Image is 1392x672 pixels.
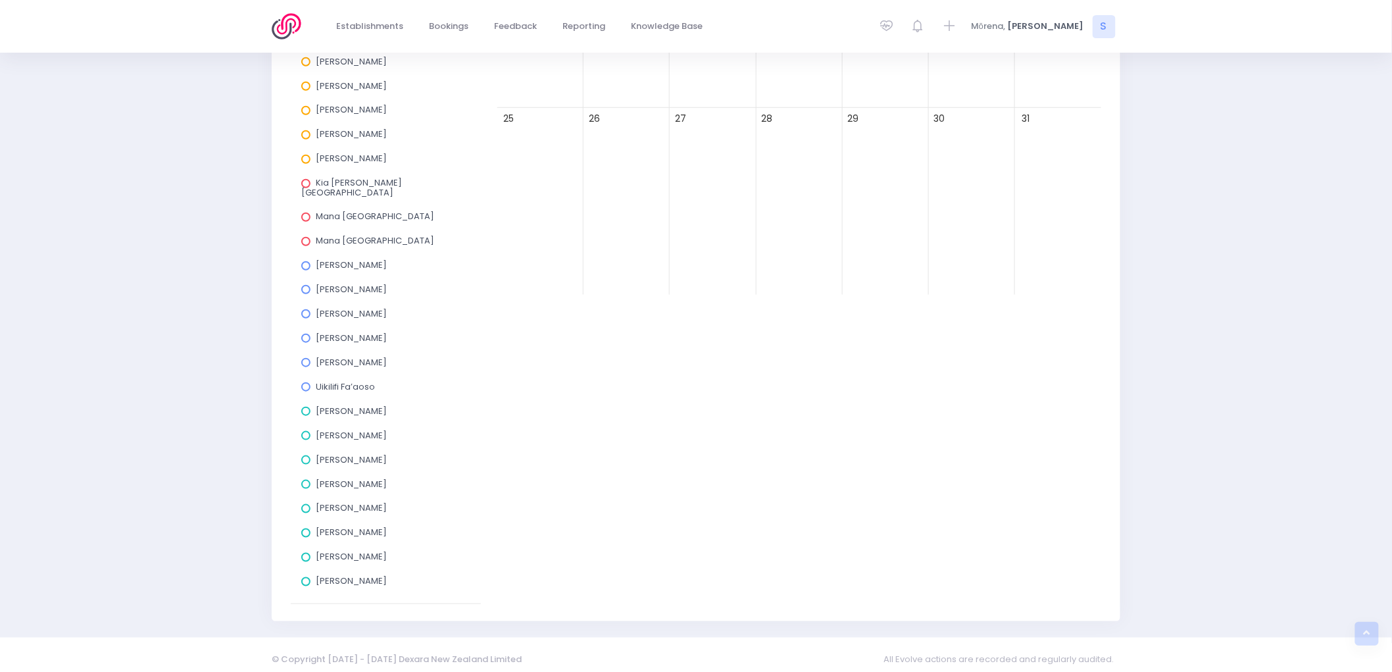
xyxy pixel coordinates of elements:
[316,152,387,165] span: [PERSON_NAME]
[845,110,862,128] span: 29
[552,14,616,39] a: Reporting
[316,103,387,116] span: [PERSON_NAME]
[316,526,387,538] span: [PERSON_NAME]
[272,13,309,39] img: Logo
[499,110,517,128] span: 25
[337,20,404,33] span: Establishments
[1008,20,1084,33] span: [PERSON_NAME]
[316,405,387,417] span: [PERSON_NAME]
[632,20,703,33] span: Knowledge Base
[316,575,387,587] span: [PERSON_NAME]
[316,550,387,563] span: [PERSON_NAME]
[563,20,606,33] span: Reporting
[316,210,434,222] span: Mana [GEOGRAPHIC_DATA]
[316,259,387,271] span: [PERSON_NAME]
[484,14,548,39] a: Feedback
[620,14,714,39] a: Knowledge Base
[272,653,522,665] span: © Copyright [DATE] - [DATE] Dexara New Zealand Limited
[758,110,776,128] span: 28
[585,110,603,128] span: 26
[316,502,387,514] span: [PERSON_NAME]
[316,307,387,320] span: [PERSON_NAME]
[316,55,387,68] span: [PERSON_NAME]
[316,283,387,296] span: [PERSON_NAME]
[326,14,414,39] a: Establishments
[883,646,1120,672] span: All Evolve actions are recorded and regularly audited.
[316,380,375,393] span: Uikilifi Fa’aoso
[430,20,469,33] span: Bookings
[495,20,537,33] span: Feedback
[931,110,949,128] span: 30
[316,356,387,369] span: [PERSON_NAME]
[1017,110,1035,128] span: 31
[316,429,387,442] span: [PERSON_NAME]
[971,20,1005,33] span: Mōrena,
[301,176,402,198] span: Kia [PERSON_NAME][GEOGRAPHIC_DATA]
[316,453,387,466] span: [PERSON_NAME]
[418,14,480,39] a: Bookings
[316,234,434,247] span: Mana [GEOGRAPHIC_DATA]
[316,128,387,140] span: [PERSON_NAME]
[316,80,387,92] span: [PERSON_NAME]
[316,332,387,344] span: [PERSON_NAME]
[672,110,689,128] span: 27
[1093,15,1116,38] span: S
[316,478,387,490] span: [PERSON_NAME]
